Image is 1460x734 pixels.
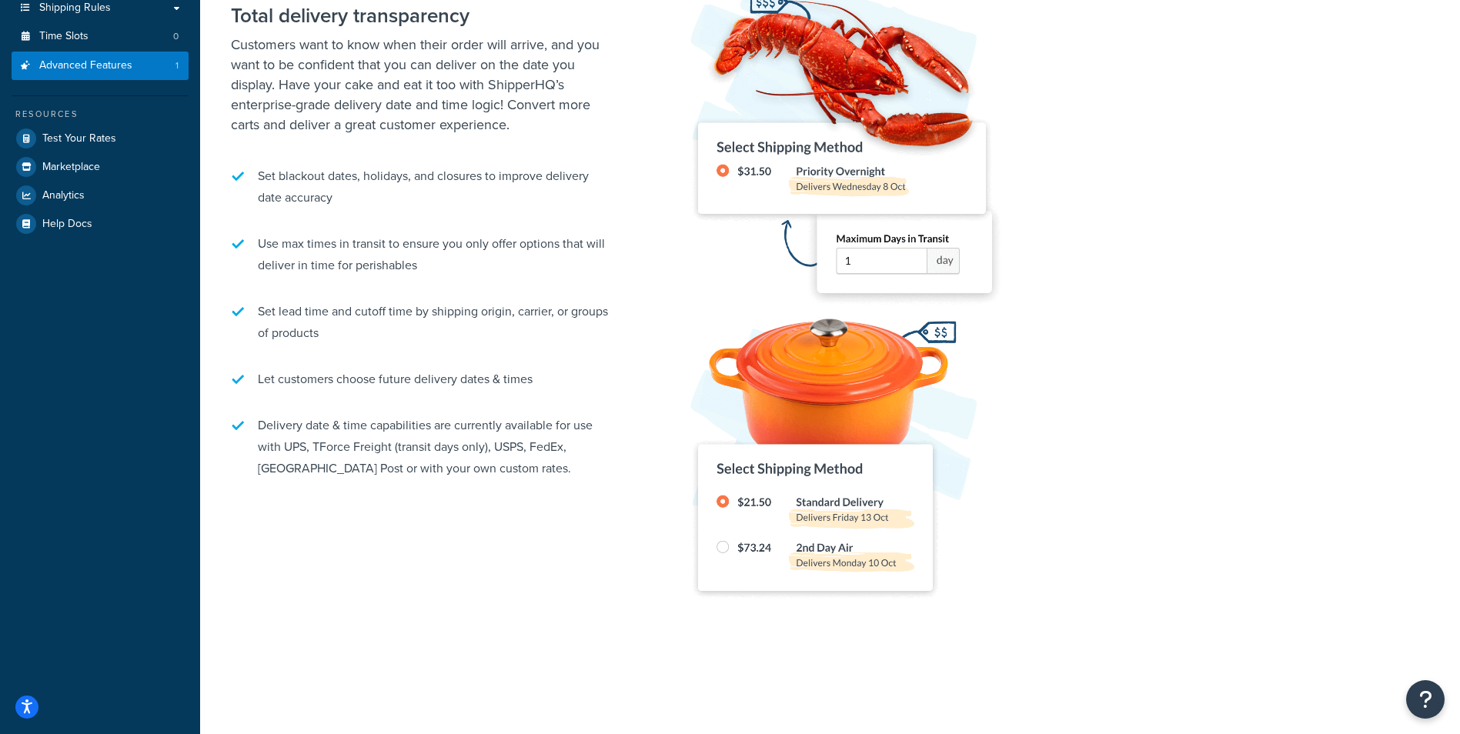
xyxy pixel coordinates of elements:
a: Advanced Features1 [12,52,189,80]
li: Set blackout dates, holidays, and closures to improve delivery date accuracy [231,158,616,216]
span: Marketplace [42,161,100,174]
h2: Total delivery transparency [231,5,616,27]
span: Test Your Rates [42,132,116,145]
span: Analytics [42,189,85,202]
span: 1 [175,59,179,72]
li: Advanced Features [12,52,189,80]
li: Delivery date & time capabilities are currently available for use with UPS, TForce Freight (trans... [231,407,616,487]
span: Help Docs [42,218,92,231]
li: Let customers choose future delivery dates & times [231,361,616,398]
button: Open Resource Center [1406,680,1445,719]
a: Time Slots0 [12,22,189,51]
li: Time Slots [12,22,189,51]
a: Test Your Rates [12,125,189,152]
div: Resources [12,108,189,121]
a: Analytics [12,182,189,209]
p: Customers want to know when their order will arrive, and you want to be confident that you can de... [231,35,616,135]
span: Shipping Rules [39,2,111,15]
span: Time Slots [39,30,89,43]
a: Help Docs [12,210,189,238]
span: 0 [173,30,179,43]
a: Marketplace [12,153,189,181]
span: Advanced Features [39,59,132,72]
li: Use max times in transit to ensure you only offer options that will deliver in time for perishables [231,225,616,284]
li: Set lead time and cutoff time by shipping origin, carrier, or groups of products [231,293,616,352]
